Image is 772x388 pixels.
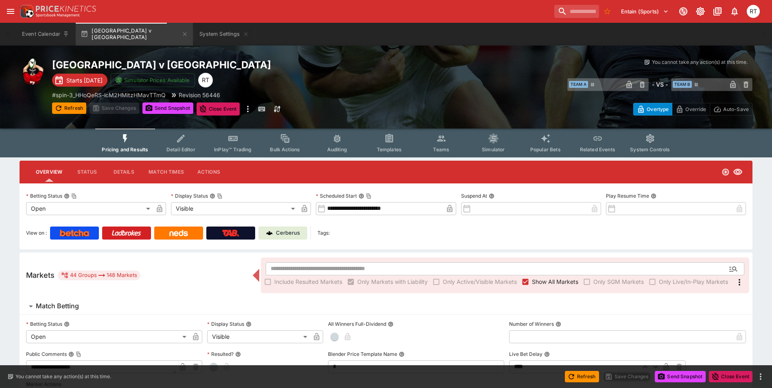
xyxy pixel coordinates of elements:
button: Toggle light/dark mode [693,4,708,19]
span: Only Markets with Liability [357,277,428,286]
button: All Winners Full-Dividend [388,321,394,327]
button: Details [105,162,142,182]
span: Related Events [580,146,615,153]
span: Teams [433,146,449,153]
button: Overtype [633,103,672,116]
button: Auto-Save [710,103,752,116]
p: Starts [DATE] [66,76,103,85]
button: open drawer [3,4,18,19]
img: PriceKinetics [36,6,96,12]
div: Visible [171,202,298,215]
p: Scheduled Start [316,192,357,199]
button: Event Calendar [17,23,74,46]
span: Popular Bets [530,146,561,153]
span: Templates [377,146,402,153]
p: Auto-Save [723,105,749,113]
div: Event type filters [95,129,676,157]
button: Send Snapshot [142,102,193,114]
button: Connected to PK [676,4,691,19]
div: Visible [207,330,310,343]
button: Documentation [710,4,725,19]
label: Tags: [317,227,330,240]
button: Betting StatusCopy To Clipboard [64,193,70,199]
button: [GEOGRAPHIC_DATA] v [GEOGRAPHIC_DATA] [76,23,193,46]
svg: More [735,277,744,287]
button: Public CommentsCopy To Clipboard [68,351,74,357]
span: Team B [673,81,692,88]
p: Play Resume Time [606,192,649,199]
p: Resulted? [207,351,234,357]
button: Refresh [52,102,86,114]
button: Display StatusCopy To Clipboard [210,193,215,199]
span: System Controls [630,146,670,153]
p: You cannot take any action(s) at this time. [652,59,748,66]
button: Number of Winners [555,321,561,327]
div: 44 Groups 148 Markets [61,270,137,280]
button: Overview [29,162,69,182]
button: Override [672,103,710,116]
label: View on : [26,227,47,240]
button: Betting Status [64,321,70,327]
p: Blender Price Template Name [328,351,397,357]
button: Copy To Clipboard [71,193,77,199]
p: All Winners Full-Dividend [328,320,386,327]
span: InPlay™ Trading [214,146,252,153]
p: Display Status [207,320,244,327]
button: Blender Price Template Name [399,351,405,357]
p: Cerberus [276,229,300,237]
button: more [243,102,253,116]
p: You cannot take any action(s) at this time. [15,373,111,380]
svg: Open [722,168,730,176]
h6: Match Betting [36,302,79,310]
button: Open [726,262,741,276]
button: Select Tenant [616,5,674,18]
button: Refresh [565,371,599,382]
span: Team A [569,81,588,88]
button: System Settings [195,23,254,46]
span: Bulk Actions [270,146,300,153]
button: Copy To Clipboard [76,351,81,357]
div: Richard Tatton [747,5,760,18]
button: Match Betting [20,298,752,314]
div: Open [26,202,153,215]
p: Revision 56446 [179,91,220,99]
h2: Copy To Clipboard [52,59,402,71]
div: Richard Tatton [198,73,213,87]
h5: Markets [26,270,55,280]
img: Betcha [60,230,89,236]
p: Public Comments [26,351,67,357]
p: Betting Status [26,192,62,199]
button: Resulted? [235,351,241,357]
p: Live Bet Delay [509,351,542,357]
button: Display Status [246,321,252,327]
span: Include Resulted Markets [274,277,342,286]
p: Number of Winners [509,320,554,327]
span: Only Active/Visible Markets [443,277,517,286]
div: Open [26,330,189,343]
span: Only SGM Markets [593,277,644,286]
img: Sportsbook Management [36,13,80,17]
img: rugby_union.png [20,59,46,85]
button: Copy To Clipboard [366,193,372,199]
button: Play Resume Time [651,193,656,199]
span: Only Live/In-Play Markets [659,277,728,286]
span: Detail Editor [166,146,195,153]
p: Suspend At [461,192,487,199]
button: No Bookmarks [601,5,614,18]
button: Actions [190,162,227,182]
img: Ladbrokes [112,230,141,236]
p: Override [685,105,706,113]
img: Neds [169,230,188,236]
button: Richard Tatton [744,2,762,20]
span: Show All Markets [532,277,578,286]
a: Cerberus [258,227,307,240]
span: Auditing [327,146,347,153]
p: Overtype [647,105,669,113]
button: Live Bet Delay [544,351,550,357]
button: Status [69,162,105,182]
input: search [554,5,599,18]
button: more [756,372,765,381]
button: Close Event [197,102,240,116]
h6: - VS - [652,80,668,89]
button: Simulator Prices Available [111,73,195,87]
